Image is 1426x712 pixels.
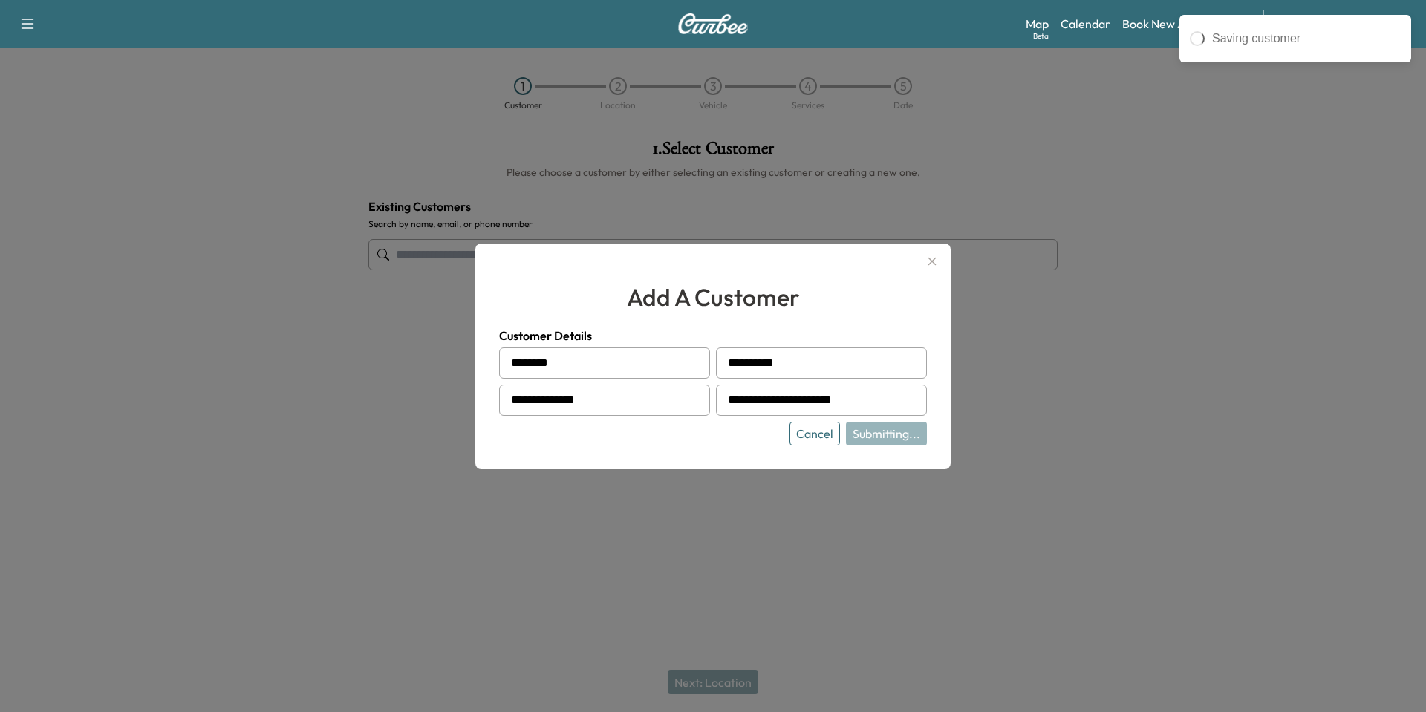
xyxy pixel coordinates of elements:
[499,327,927,344] h4: Customer Details
[1122,15,1248,33] a: Book New Appointment
[1026,15,1049,33] a: MapBeta
[1033,30,1049,42] div: Beta
[1061,15,1110,33] a: Calendar
[499,279,927,315] h2: add a customer
[789,422,840,445] button: Cancel
[677,13,749,34] img: Curbee Logo
[1212,30,1401,48] div: Saving customer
